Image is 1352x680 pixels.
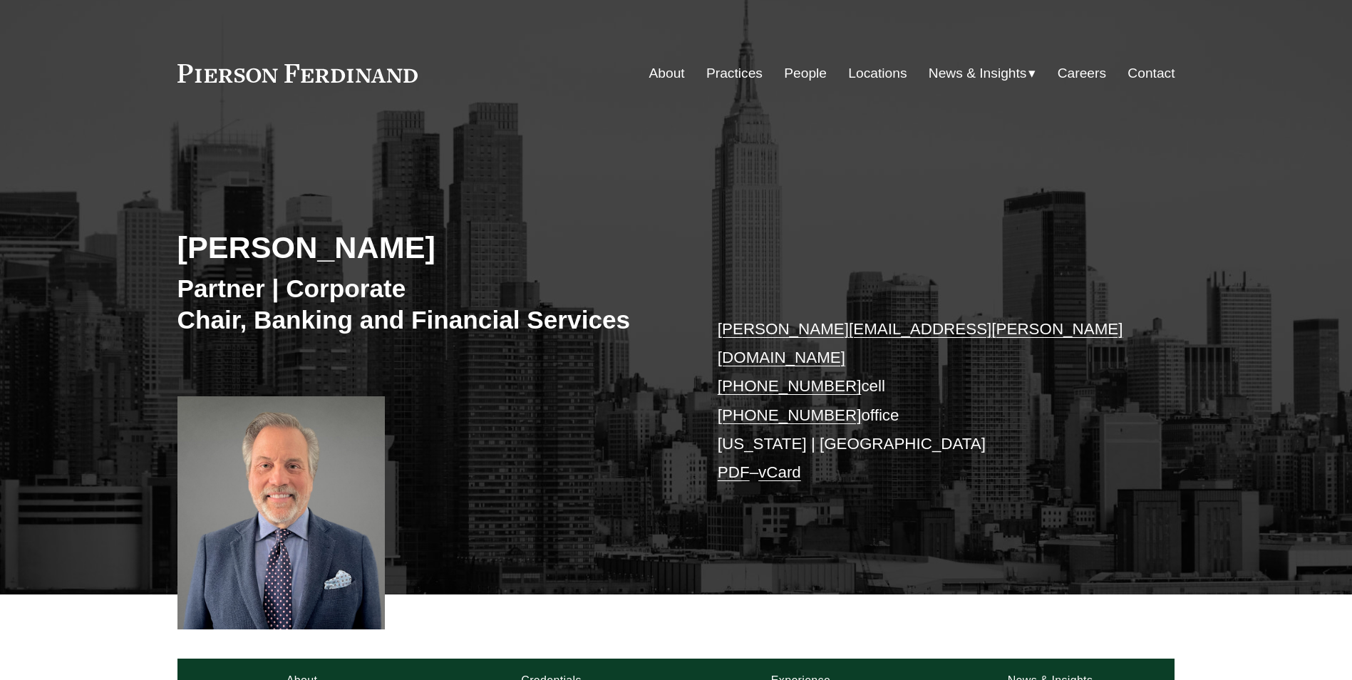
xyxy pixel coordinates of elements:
a: PDF [718,463,750,481]
h3: Partner | Corporate Chair, Banking and Financial Services [177,273,676,335]
a: Practices [706,60,763,87]
a: folder dropdown [929,60,1036,87]
span: News & Insights [929,61,1027,86]
a: [PHONE_NUMBER] [718,406,862,424]
a: vCard [758,463,801,481]
a: About [649,60,685,87]
p: cell office [US_STATE] | [GEOGRAPHIC_DATA] – [718,315,1133,488]
a: Careers [1058,60,1106,87]
a: Locations [848,60,907,87]
a: [PERSON_NAME][EMAIL_ADDRESS][PERSON_NAME][DOMAIN_NAME] [718,320,1123,366]
a: People [784,60,827,87]
a: Contact [1127,60,1175,87]
h2: [PERSON_NAME] [177,229,676,266]
a: [PHONE_NUMBER] [718,377,862,395]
